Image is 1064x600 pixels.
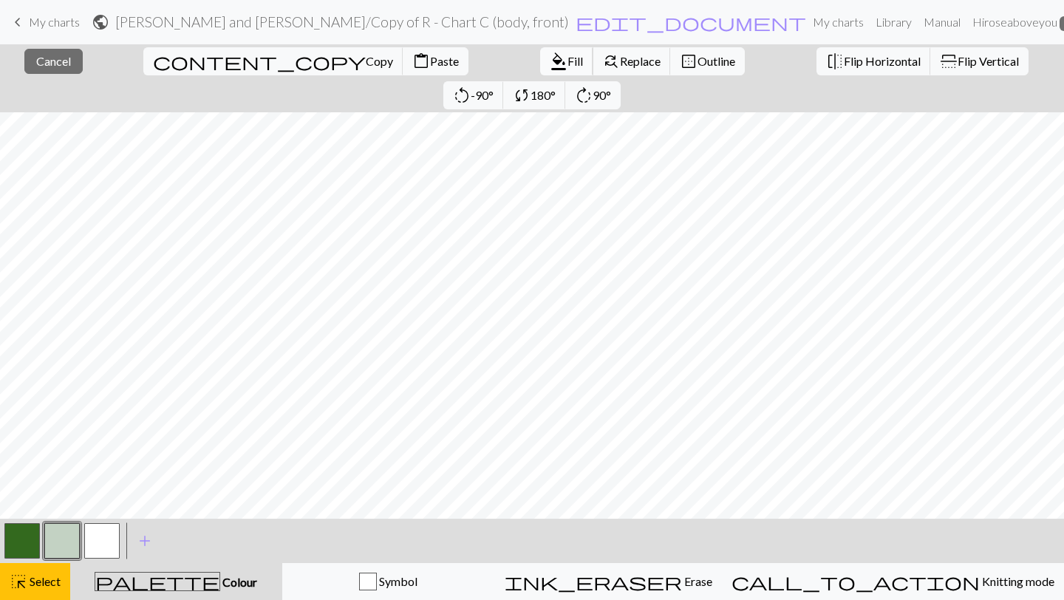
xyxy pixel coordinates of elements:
button: Flip Vertical [930,47,1029,75]
span: sync [513,85,531,106]
button: Outline [670,47,745,75]
span: rotate_right [575,85,593,106]
button: Symbol [282,563,495,600]
button: Knitting mode [722,563,1064,600]
span: ink_eraser [505,571,682,592]
span: flip [938,52,959,70]
span: highlight_alt [10,571,27,592]
button: Cancel [24,49,83,74]
span: Erase [682,574,712,588]
span: Replace [620,54,661,68]
span: Colour [220,575,257,589]
span: Flip Horizontal [844,54,921,68]
span: add [136,531,154,551]
span: Outline [698,54,735,68]
span: flip [826,51,844,72]
span: -90° [471,88,494,102]
span: Paste [430,54,459,68]
span: border_outer [680,51,698,72]
span: Symbol [377,574,417,588]
span: 180° [531,88,556,102]
span: call_to_action [731,571,980,592]
button: Flip Horizontal [816,47,931,75]
span: Cancel [36,54,71,68]
button: 90° [565,81,621,109]
span: content_copy [153,51,366,72]
button: Paste [403,47,468,75]
button: Copy [143,47,403,75]
button: Erase [495,563,722,600]
span: content_paste [412,51,430,72]
span: Flip Vertical [958,54,1019,68]
button: Colour [70,563,282,600]
span: find_replace [602,51,620,72]
button: Fill [540,47,593,75]
span: rotate_left [453,85,471,106]
span: palette [95,571,219,592]
span: format_color_fill [550,51,567,72]
button: -90° [443,81,504,109]
span: Knitting mode [980,574,1054,588]
span: Copy [366,54,393,68]
span: Select [27,574,61,588]
button: 180° [503,81,566,109]
span: Fill [567,54,583,68]
span: 90° [593,88,611,102]
button: Replace [593,47,671,75]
